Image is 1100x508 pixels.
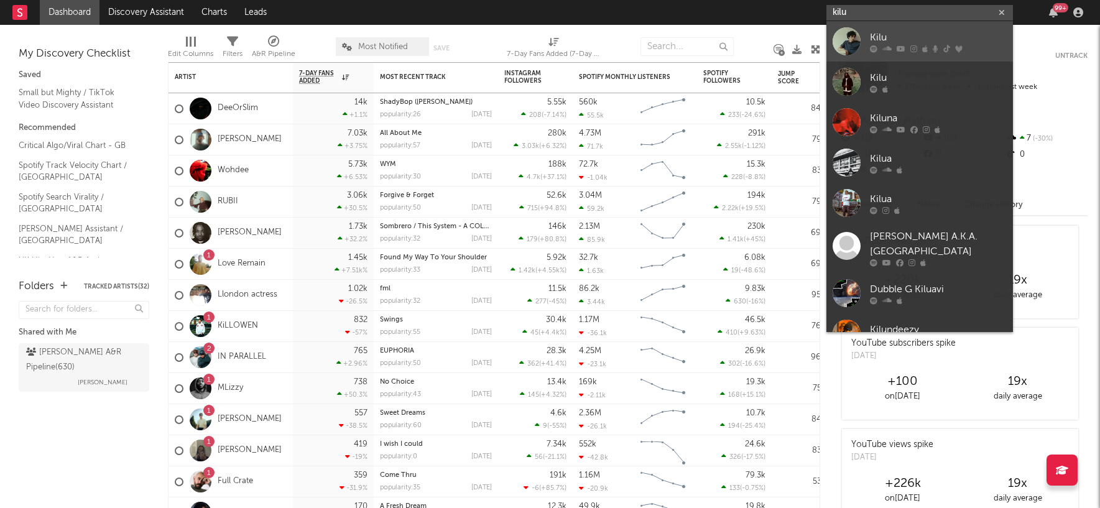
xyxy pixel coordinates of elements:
span: 326 [729,454,741,461]
span: 630 [734,298,746,305]
div: -42.8k [579,453,608,461]
div: 765 [354,347,367,355]
div: daily average [960,389,1075,404]
div: ( ) [726,297,765,305]
svg: Chart title [635,342,691,373]
div: ( ) [527,453,566,461]
div: All About Me [380,130,492,137]
span: -8.8 % [745,174,764,181]
div: 188k [548,160,566,169]
span: 145 [528,392,539,399]
div: 69.0 [778,226,828,241]
div: 19 x [960,374,1075,389]
a: Small but Mighty / TikTok Video Discovery Assistant [19,86,137,111]
div: 291k [748,129,765,137]
div: 84.6 [778,101,828,116]
div: 83.5 [778,164,828,178]
div: +7.51k % [335,266,367,274]
svg: Chart title [635,218,691,249]
div: popularity: 43 [380,391,421,398]
div: -38.5 % [339,422,367,430]
a: Kilundeezy [826,313,1013,354]
div: Most Recent Track [380,73,473,81]
div: popularity: 57 [380,142,420,149]
a: Spotify Search Virality / [GEOGRAPHIC_DATA] [19,190,137,216]
span: 302 [728,361,740,367]
span: +94.8 % [540,205,565,212]
div: 7.03k [348,129,367,137]
div: 52.6k [547,192,566,200]
div: 46.5k [745,316,765,324]
a: [PERSON_NAME] [218,228,282,238]
a: Critical Algo/Viral Chart - GB [19,139,137,152]
div: YouTube subscribers spike [851,337,956,350]
svg: Chart title [635,466,691,497]
a: Sweet Dreams [380,410,425,417]
span: 362 [527,361,539,367]
div: Saved [19,68,149,83]
span: +80.8 % [540,236,565,243]
div: -1.04k [579,173,608,182]
div: [DATE] [471,298,492,305]
svg: Chart title [635,124,691,155]
span: 208 [529,112,542,119]
span: 179 [527,236,538,243]
div: +1.1 % [343,111,367,119]
div: ( ) [519,359,566,367]
div: Dubble G Kiluavi [870,282,1007,297]
div: 1.17M [579,316,599,324]
div: Sweet Dreams [380,410,492,417]
a: KiLLOWEN [218,321,258,331]
div: Forgive & Forget [380,192,492,199]
div: A&R Pipeline [252,47,295,62]
a: Forgive & Forget [380,192,434,199]
div: 1.63k [579,267,604,275]
div: Folders [19,279,54,294]
button: 99+ [1049,7,1058,17]
div: Artist [175,73,268,81]
div: 146k [548,223,566,231]
div: ( ) [535,422,566,430]
div: 99 + [1053,3,1068,12]
div: 2.13M [579,223,600,231]
div: 71.7k [579,142,603,150]
div: Found My Way To Your Shoulder [380,254,492,261]
div: 1.73k [349,223,367,231]
div: [DATE] [471,142,492,149]
div: 69.9 [778,257,828,272]
a: EUPHORIA [380,348,414,354]
div: 24.6k [745,440,765,448]
div: ( ) [519,204,566,212]
div: Edit Columns [168,47,213,62]
div: 7 [1005,131,1088,147]
span: +4.55k % [537,267,565,274]
div: 13.4k [547,378,566,386]
svg: Chart title [635,373,691,404]
div: 7-Day Fans Added (7-Day Fans Added) [507,47,600,62]
a: No Choice [380,379,414,386]
div: 2.36M [579,409,601,417]
input: Search for artists [826,5,1013,21]
div: +100 [845,374,960,389]
div: popularity: 0 [380,453,417,460]
div: 1.02k [348,285,367,293]
span: -7.14 % [543,112,565,119]
span: -21.1 % [545,454,565,461]
div: 191k [550,471,566,479]
span: 277 [535,298,547,305]
div: 419 [354,440,367,448]
button: Tracked Artists(32) [84,284,149,290]
div: ( ) [514,142,566,150]
input: Search for folders... [19,301,149,319]
div: popularity: 55 [380,329,420,336]
div: [DATE] [471,453,492,460]
a: fml [380,285,391,292]
span: 2.22k [722,205,739,212]
div: [PERSON_NAME] A&R Pipeline ( 630 ) [26,345,139,375]
div: 5.55k [547,98,566,106]
span: -48.6 % [741,267,764,274]
div: Spotify Monthly Listeners [579,73,672,81]
span: 45 [530,330,538,336]
div: +50.3 % [337,390,367,399]
div: 5.73k [348,160,367,169]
